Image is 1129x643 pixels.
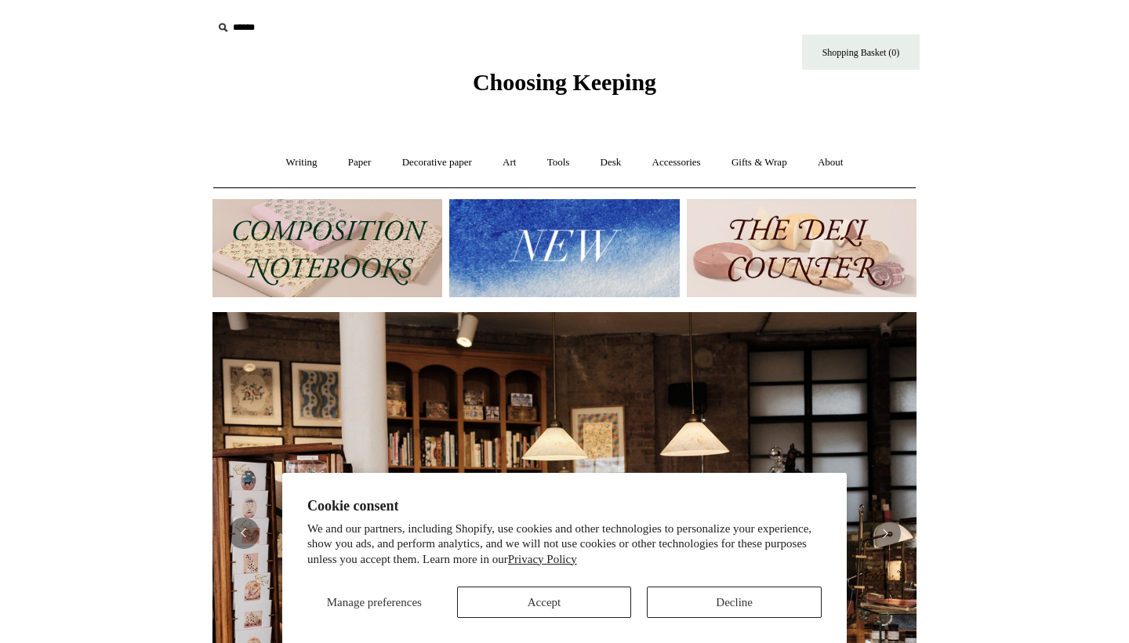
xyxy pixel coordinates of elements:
img: The Deli Counter [687,199,917,297]
a: Shopping Basket (0) [802,35,920,70]
h2: Cookie consent [307,498,822,514]
button: Previous [228,518,260,549]
button: Manage preferences [307,587,441,618]
img: New.jpg__PID:f73bdf93-380a-4a35-bcfe-7823039498e1 [449,199,679,297]
a: Tools [533,142,584,183]
button: Decline [647,587,822,618]
a: Paper [334,142,386,183]
span: Choosing Keeping [473,69,656,95]
a: Accessories [638,142,715,183]
img: 202302 Composition ledgers.jpg__PID:69722ee6-fa44-49dd-a067-31375e5d54ec [212,199,442,297]
a: Privacy Policy [508,553,577,565]
a: Art [488,142,530,183]
a: Gifts & Wrap [717,142,801,183]
button: Accept [457,587,632,618]
button: Next [869,518,901,549]
a: Desk [586,142,636,183]
p: We and our partners, including Shopify, use cookies and other technologies to personalize your ex... [307,521,822,568]
a: About [804,142,858,183]
a: Decorative paper [388,142,486,183]
a: Writing [272,142,332,183]
a: Choosing Keeping [473,82,656,93]
span: Manage preferences [327,596,422,608]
